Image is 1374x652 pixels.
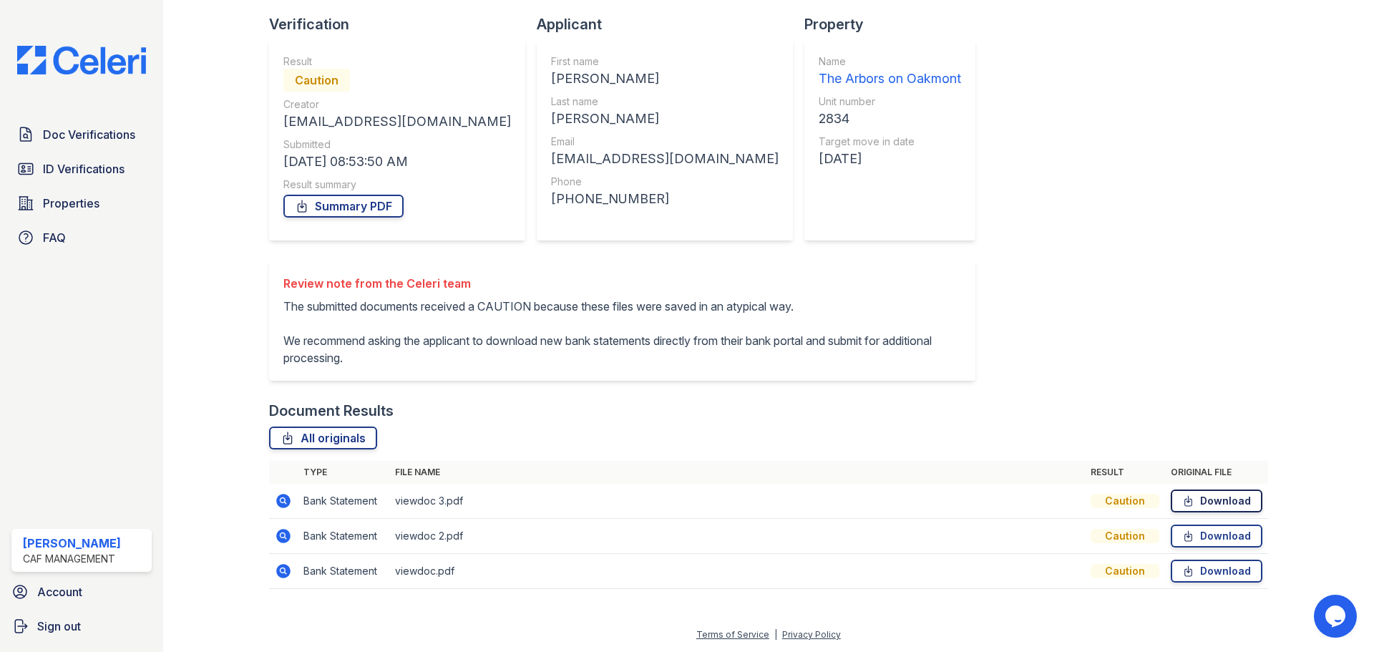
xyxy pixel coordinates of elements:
th: Result [1085,461,1165,484]
td: viewdoc 3.pdf [389,484,1085,519]
div: [DATE] 08:53:50 AM [283,152,511,172]
span: Sign out [37,618,81,635]
th: File name [389,461,1085,484]
div: Property [804,14,987,34]
span: ID Verifications [43,160,125,177]
a: Sign out [6,612,157,641]
div: Result [283,54,511,69]
div: Submitted [283,137,511,152]
div: [PERSON_NAME] [551,109,779,129]
a: FAQ [11,223,152,252]
img: CE_Logo_Blue-a8612792a0a2168367f1c8372b55b34899dd931a85d93a1a3d3e32e68fde9ad4.png [6,46,157,74]
a: Download [1171,560,1262,583]
div: Result summary [283,177,511,192]
div: Caution [283,69,350,92]
th: Original file [1165,461,1268,484]
div: [PERSON_NAME] [23,535,121,552]
a: ID Verifications [11,155,152,183]
a: Doc Verifications [11,120,152,149]
p: The submitted documents received a CAUTION because these files were saved in an atypical way. We ... [283,298,961,366]
div: 2834 [819,109,961,129]
div: [DATE] [819,149,961,169]
a: Properties [11,189,152,218]
div: Document Results [269,401,394,421]
span: Properties [43,195,99,212]
div: Caution [1091,494,1159,508]
a: All originals [269,427,377,449]
td: Bank Statement [298,519,389,554]
a: Download [1171,525,1262,548]
div: Name [819,54,961,69]
div: [EMAIL_ADDRESS][DOMAIN_NAME] [551,149,779,169]
td: viewdoc 2.pdf [389,519,1085,554]
div: [PHONE_NUMBER] [551,189,779,209]
div: [PERSON_NAME] [551,69,779,89]
div: Verification [269,14,537,34]
div: Phone [551,175,779,189]
td: viewdoc.pdf [389,554,1085,589]
div: Caution [1091,564,1159,578]
div: The Arbors on Oakmont [819,69,961,89]
div: Creator [283,97,511,112]
a: Terms of Service [696,629,769,640]
div: Review note from the Celeri team [283,275,961,292]
div: Caution [1091,529,1159,543]
a: Download [1171,490,1262,512]
iframe: chat widget [1314,595,1360,638]
a: Privacy Policy [782,629,841,640]
div: Email [551,135,779,149]
th: Type [298,461,389,484]
a: Name The Arbors on Oakmont [819,54,961,89]
div: Last name [551,94,779,109]
td: Bank Statement [298,484,389,519]
span: FAQ [43,229,66,246]
div: First name [551,54,779,69]
div: Target move in date [819,135,961,149]
a: Account [6,578,157,606]
span: Account [37,583,82,600]
span: Doc Verifications [43,126,135,143]
div: | [774,629,777,640]
div: Unit number [819,94,961,109]
td: Bank Statement [298,554,389,589]
div: Applicant [537,14,804,34]
div: CAF Management [23,552,121,566]
a: Summary PDF [283,195,404,218]
div: [EMAIL_ADDRESS][DOMAIN_NAME] [283,112,511,132]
